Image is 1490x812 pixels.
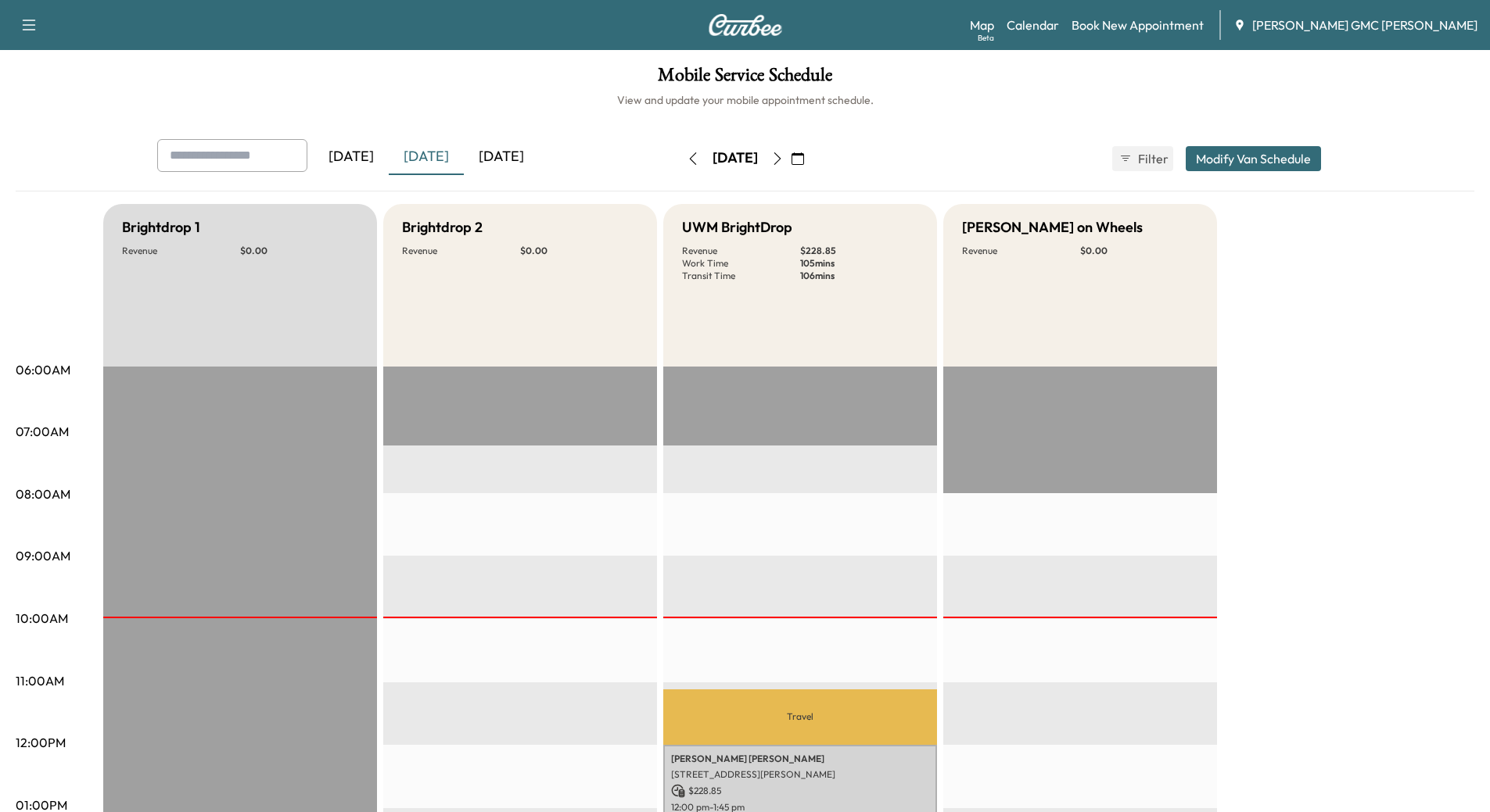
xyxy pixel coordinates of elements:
p: Transit Time [682,270,800,282]
h1: Mobile Service Schedule [16,66,1474,92]
img: Curbee Logo [708,14,783,36]
div: [DATE] [314,139,389,175]
p: Travel [663,689,937,745]
p: $ 228.85 [800,245,918,257]
h5: Brightdrop 2 [402,216,483,238]
h5: Brightdrop 1 [122,216,200,238]
h6: View and update your mobile appointment schedule. [16,92,1474,108]
span: [PERSON_NAME] GMC [PERSON_NAME] [1252,16,1477,34]
button: Filter [1112,146,1173,171]
p: [PERSON_NAME] [PERSON_NAME] [671,753,929,765]
p: Revenue [402,245,520,257]
p: 105 mins [800,257,918,270]
p: 09:00AM [16,546,70,565]
div: [DATE] [389,139,464,175]
p: 08:00AM [16,485,70,503]
p: 11:00AM [16,671,64,690]
p: 12:00PM [16,733,66,752]
p: Revenue [122,245,240,257]
a: MapBeta [970,16,994,34]
div: [DATE] [464,139,539,175]
p: 07:00AM [16,422,69,441]
p: 06:00AM [16,360,70,379]
div: [DATE] [713,148,758,168]
a: Calendar [1007,16,1059,34]
span: Filter [1138,149,1166,168]
p: 106 mins [800,270,918,282]
p: $ 0.00 [520,245,638,257]
h5: UWM BrightDrop [682,216,792,238]
a: Book New Appointment [1072,16,1204,34]
div: Beta [978,32,994,44]
p: $ 0.00 [240,245,358,257]
p: Work Time [682,257,800,270]
p: $ 0.00 [1080,245,1198,257]
p: [STREET_ADDRESS][PERSON_NAME] [671,768,929,781]
p: Revenue [682,245,800,257]
h5: [PERSON_NAME] on Wheels [962,216,1143,238]
p: 10:00AM [16,609,68,628]
p: $ 228.85 [671,784,929,798]
p: Revenue [962,245,1080,257]
button: Modify Van Schedule [1186,146,1321,171]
